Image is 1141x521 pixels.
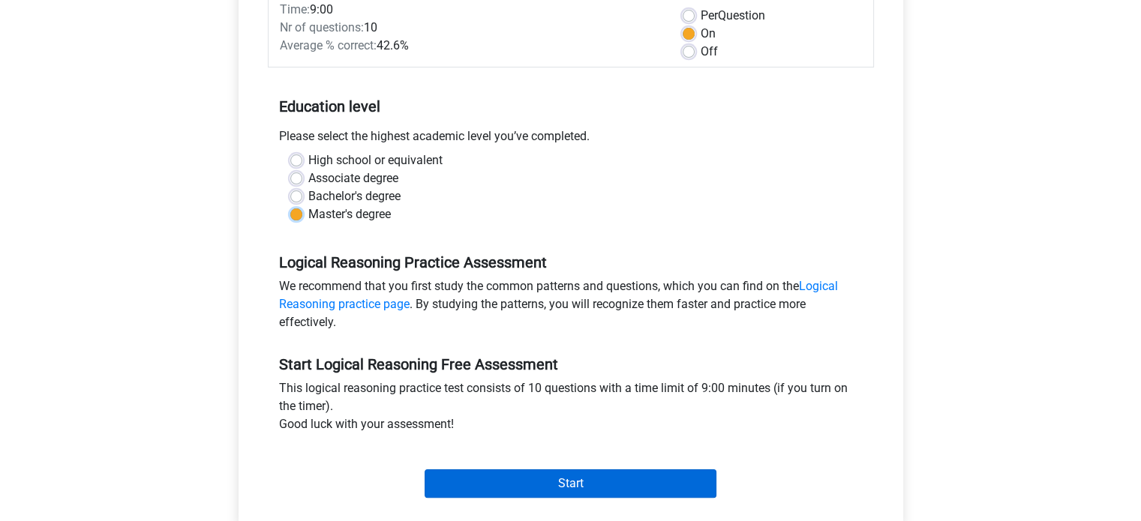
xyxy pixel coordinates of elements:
label: Off [701,43,718,61]
span: Nr of questions: [280,20,364,34]
div: We recommend that you first study the common patterns and questions, which you can find on the . ... [268,277,874,337]
label: Bachelor's degree [308,187,401,205]
h5: Education level [279,91,863,121]
span: Average % correct: [280,38,377,52]
label: Master's degree [308,205,391,223]
div: 9:00 [269,1,671,19]
div: 42.6% [269,37,671,55]
label: Question [701,7,765,25]
input: Start [425,469,716,498]
div: Please select the highest academic level you’ve completed. [268,127,874,151]
div: This logical reasoning practice test consists of 10 questions with a time limit of 9:00 minutes (... [268,379,874,439]
div: 10 [269,19,671,37]
label: On [701,25,716,43]
label: Associate degree [308,169,398,187]
span: Time: [280,2,310,16]
h5: Logical Reasoning Practice Assessment [279,253,863,271]
h5: Start Logical Reasoning Free Assessment [279,355,863,373]
span: Per [701,8,718,22]
label: High school or equivalent [308,151,443,169]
